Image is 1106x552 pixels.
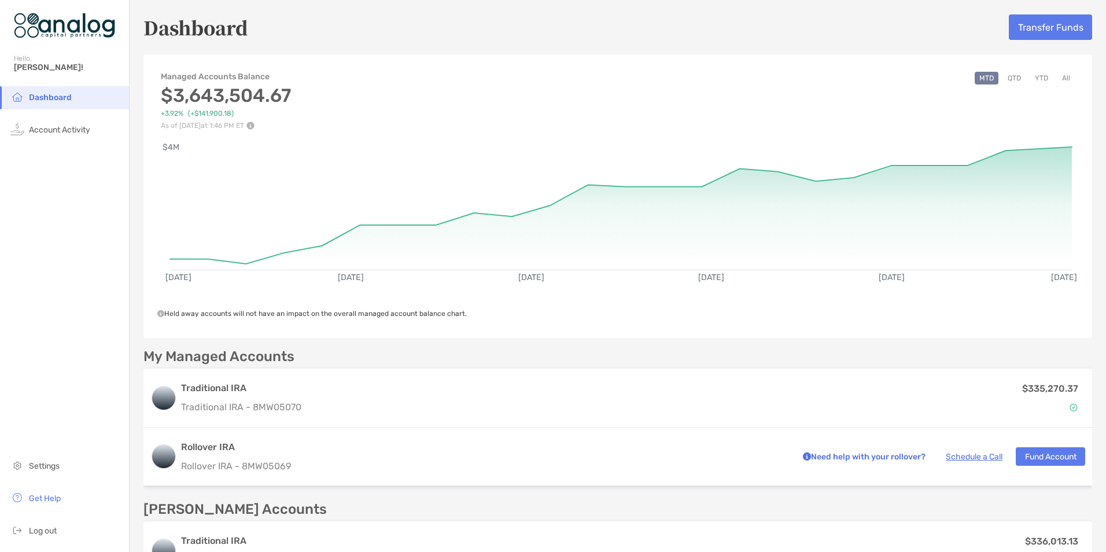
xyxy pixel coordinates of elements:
span: Get Help [29,494,61,503]
img: Zoe Logo [14,5,115,46]
p: Need help with your rollover? [800,450,926,464]
p: [PERSON_NAME] Accounts [143,502,327,517]
span: [PERSON_NAME]! [14,62,122,72]
button: YTD [1030,72,1053,84]
button: Fund Account [1016,447,1085,466]
button: QTD [1003,72,1026,84]
span: Settings [29,461,60,471]
img: get-help icon [10,491,24,505]
text: $4M [163,142,179,152]
h5: Dashboard [143,14,248,41]
p: My Managed Accounts [143,349,294,364]
img: logo account [152,445,175,468]
text: [DATE] [518,273,544,282]
h3: Rollover IRA [181,440,787,454]
img: logo account [152,387,175,410]
span: Account Activity [29,125,90,135]
button: MTD [975,72,998,84]
button: All [1057,72,1075,84]
h4: Managed Accounts Balance [161,72,291,82]
span: +3.92% [161,109,183,118]
p: $336,013.13 [1025,534,1078,549]
p: $335,270.37 [1022,381,1078,396]
text: [DATE] [338,273,364,282]
span: Log out [29,526,57,536]
p: As of [DATE] at 1:46 PM ET [161,122,291,130]
img: household icon [10,90,24,104]
text: [DATE] [165,273,191,282]
text: [DATE] [698,273,724,282]
img: logout icon [10,523,24,537]
span: ( +$141,900.18 ) [188,109,234,118]
img: activity icon [10,122,24,136]
img: Account Status icon [1070,403,1078,411]
text: [DATE] [1051,273,1077,282]
span: Held away accounts will not have an impact on the overall managed account balance chart. [157,310,467,318]
p: Rollover IRA - 8MW05069 [181,459,787,473]
h3: Traditional IRA [181,534,301,548]
h3: Traditional IRA [181,381,301,395]
span: Dashboard [29,93,72,102]
img: settings icon [10,458,24,472]
text: [DATE] [879,273,905,282]
button: Transfer Funds [1009,14,1092,40]
a: Schedule a Call [946,452,1002,462]
p: Traditional IRA - 8MW05070 [181,400,301,414]
img: Performance Info [246,122,255,130]
h3: $3,643,504.67 [161,84,291,106]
